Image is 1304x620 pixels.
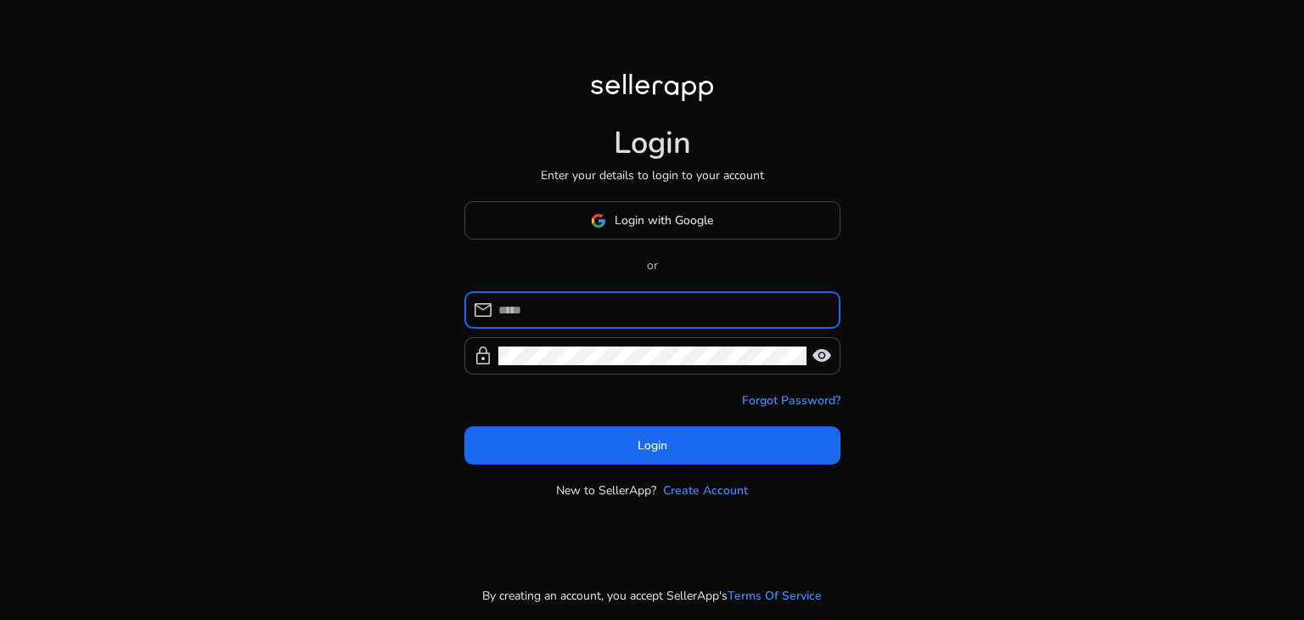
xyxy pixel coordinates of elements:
span: mail [473,300,493,320]
h1: Login [614,125,691,161]
span: visibility [812,346,832,366]
button: Login [464,426,840,465]
a: Forgot Password? [742,392,840,409]
button: Login with Google [464,201,840,240]
a: Create Account [663,482,748,499]
p: New to SellerApp? [556,482,656,499]
span: Login [638,437,667,454]
a: Terms Of Service [728,587,822,605]
span: lock [473,346,493,366]
p: Enter your details to login to your account [541,166,764,184]
span: Login with Google [615,211,713,229]
p: or [464,256,840,274]
img: google-logo.svg [591,213,606,228]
